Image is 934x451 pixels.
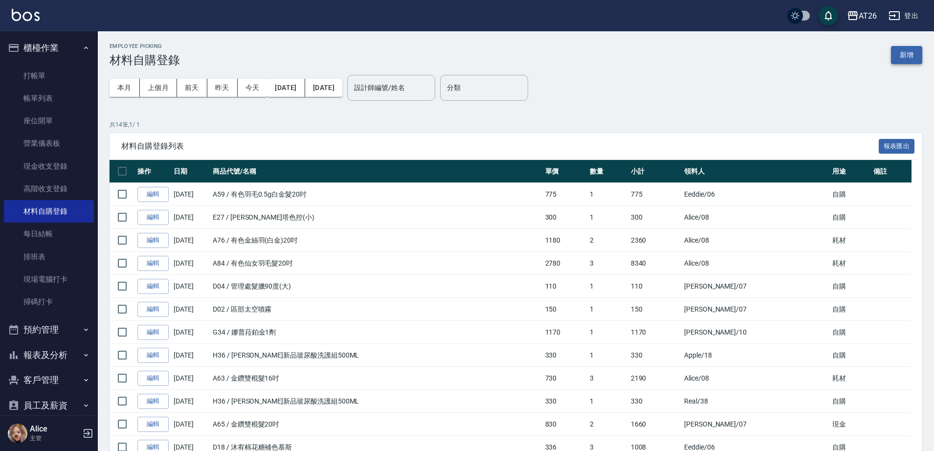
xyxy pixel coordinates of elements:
[587,275,628,298] td: 1
[8,424,27,443] img: Person
[210,367,543,390] td: A63 / 金鑽雙棍髮16吋
[587,183,628,206] td: 1
[587,413,628,436] td: 2
[4,178,94,200] a: 高階收支登錄
[137,187,169,202] a: 編輯
[587,367,628,390] td: 3
[4,342,94,368] button: 報表及分析
[210,206,543,229] td: E27 / [PERSON_NAME]塔色控(小)
[171,206,210,229] td: [DATE]
[628,298,682,321] td: 150
[171,298,210,321] td: [DATE]
[628,229,682,252] td: 2360
[587,344,628,367] td: 1
[171,160,210,183] th: 日期
[628,344,682,367] td: 330
[682,321,830,344] td: [PERSON_NAME] /10
[830,160,870,183] th: 用途
[171,367,210,390] td: [DATE]
[30,424,80,434] h5: Alice
[543,344,588,367] td: 330
[682,298,830,321] td: [PERSON_NAME] /07
[543,390,588,413] td: 330
[4,317,94,342] button: 預約管理
[137,302,169,317] a: 編輯
[682,344,830,367] td: Apple /18
[4,268,94,291] a: 現場電腦打卡
[682,252,830,275] td: Alice /08
[682,367,830,390] td: Alice /08
[30,434,80,443] p: 主管
[137,325,169,340] a: 編輯
[628,183,682,206] td: 775
[543,275,588,298] td: 110
[587,252,628,275] td: 3
[830,321,870,344] td: 自購
[587,390,628,413] td: 1
[137,279,169,294] a: 編輯
[171,275,210,298] td: [DATE]
[137,417,169,432] a: 編輯
[4,367,94,393] button: 客戶管理
[543,413,588,436] td: 830
[137,233,169,248] a: 編輯
[879,141,915,150] a: 報表匯出
[210,344,543,367] td: H36 / [PERSON_NAME]新品玻尿酸洗護組500ML
[210,298,543,321] td: D02 / 區部太空噴霧
[171,252,210,275] td: [DATE]
[210,160,543,183] th: 商品代號/名稱
[628,367,682,390] td: 2190
[4,132,94,155] a: 營業儀表板
[137,256,169,271] a: 編輯
[819,6,838,25] button: save
[171,344,210,367] td: [DATE]
[137,348,169,363] a: 編輯
[210,183,543,206] td: A59 / 有色羽毛0.5g白金髮20吋
[830,252,870,275] td: 耗材
[628,321,682,344] td: 1170
[543,298,588,321] td: 150
[628,390,682,413] td: 330
[682,390,830,413] td: Real /38
[171,321,210,344] td: [DATE]
[628,206,682,229] td: 300
[171,413,210,436] td: [DATE]
[171,183,210,206] td: [DATE]
[4,65,94,87] a: 打帳單
[110,79,140,97] button: 本月
[210,275,543,298] td: D04 / 管理處髮臘90度(大)
[871,160,912,183] th: 備註
[210,321,543,344] td: G34 / 娜普菈鉑金1劑
[843,6,881,26] button: AT26
[543,321,588,344] td: 1170
[543,229,588,252] td: 1180
[587,321,628,344] td: 1
[210,252,543,275] td: A84 / 有色仙女羽毛髮20吋
[137,371,169,386] a: 編輯
[587,160,628,183] th: 數量
[12,9,40,21] img: Logo
[238,79,267,97] button: 今天
[587,206,628,229] td: 1
[682,206,830,229] td: Alice /08
[628,413,682,436] td: 1660
[4,110,94,132] a: 座位開單
[171,229,210,252] td: [DATE]
[830,298,870,321] td: 自購
[628,160,682,183] th: 小計
[587,229,628,252] td: 2
[121,141,879,151] span: 材料自購登錄列表
[830,367,870,390] td: 耗材
[682,413,830,436] td: [PERSON_NAME] /07
[4,155,94,178] a: 現金收支登錄
[682,160,830,183] th: 領料人
[177,79,207,97] button: 前天
[305,79,342,97] button: [DATE]
[830,183,870,206] td: 自購
[210,390,543,413] td: H36 / [PERSON_NAME]新品玻尿酸洗護組500ML
[543,206,588,229] td: 300
[171,390,210,413] td: [DATE]
[140,79,177,97] button: 上個月
[4,393,94,418] button: 員工及薪資
[830,344,870,367] td: 自購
